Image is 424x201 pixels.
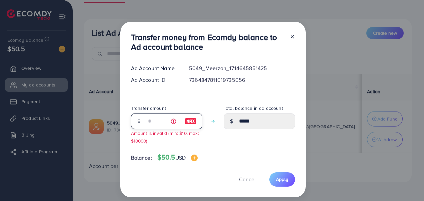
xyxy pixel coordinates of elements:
[175,154,186,161] span: USD
[126,76,184,84] div: Ad Account ID
[131,105,166,112] label: Transfer amount
[126,64,184,72] div: Ad Account Name
[131,154,152,162] span: Balance:
[396,171,419,196] iframe: Chat
[191,155,198,161] img: image
[224,105,283,112] label: Total balance in ad account
[184,76,300,84] div: 7364347811019735056
[231,172,264,187] button: Cancel
[269,172,295,187] button: Apply
[131,32,284,52] h3: Transfer money from Ecomdy balance to Ad account balance
[184,64,300,72] div: 5049_Meerzah_1714645851425
[157,153,198,162] h4: $50.5
[185,117,197,125] img: image
[131,130,199,144] small: Amount is invalid (min: $10, max: $10000)
[276,176,288,183] span: Apply
[239,176,256,183] span: Cancel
